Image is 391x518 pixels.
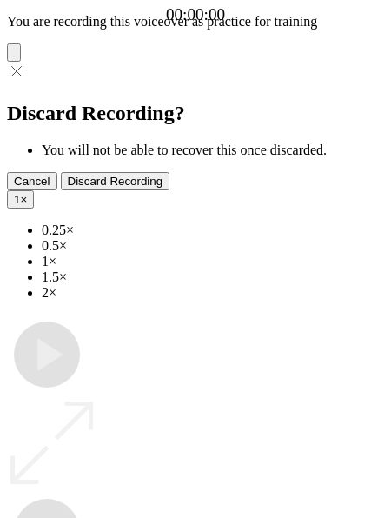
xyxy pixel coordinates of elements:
a: 00:00:00 [166,5,225,24]
li: You will not be able to recover this once discarded. [42,143,384,158]
p: You are recording this voiceover as practice for training [7,14,384,30]
li: 1× [42,254,384,269]
li: 1.5× [42,269,384,285]
button: Discard Recording [61,172,170,190]
li: 0.25× [42,222,384,238]
button: 1× [7,190,34,209]
h2: Discard Recording? [7,102,384,125]
span: 1 [14,193,20,206]
li: 0.5× [42,238,384,254]
li: 2× [42,285,384,301]
button: Cancel [7,172,57,190]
